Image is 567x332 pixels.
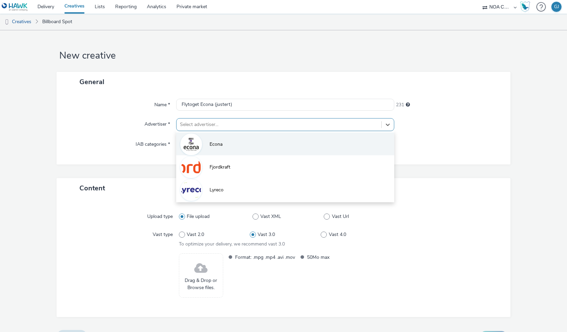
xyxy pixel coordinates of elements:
span: Vast 3.0 [258,231,275,238]
span: Vast 2.0 [187,231,204,238]
span: To optimize your delivery, we recommend vast 3.0 [179,241,285,247]
a: Hawk Academy [520,1,533,12]
img: Econa [181,135,201,154]
span: Content [79,184,105,193]
label: IAB categories * [133,138,173,148]
span: Drag & Drop or Browse files. [183,277,219,291]
img: undefined Logo [2,3,28,11]
img: Lyreco [181,180,201,200]
h1: New creative [57,49,510,62]
span: 50Mo max [307,253,367,261]
a: Billboard Spot [39,14,76,30]
span: Format: .mpg .mp4 .avi .mov [235,253,295,261]
img: dooh [3,19,10,26]
label: Advertiser * [142,118,173,128]
span: Vast Url [332,213,349,220]
img: Fjordkraft [181,157,201,177]
span: General [79,77,104,86]
span: 231 [396,101,404,108]
span: Lyreco [210,187,224,193]
label: Upload type [144,210,175,220]
span: Econa [210,141,223,148]
img: Hawk Academy [520,1,530,12]
label: Vast type [150,228,175,238]
div: Maximum 255 characters [406,101,410,108]
div: GJ [554,2,559,12]
input: Name [176,99,395,111]
span: Vast XML [260,213,281,220]
span: Vast 4.0 [329,231,346,238]
span: Fjordkraft [210,164,230,171]
label: Name * [152,99,173,108]
span: File upload [187,213,210,220]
